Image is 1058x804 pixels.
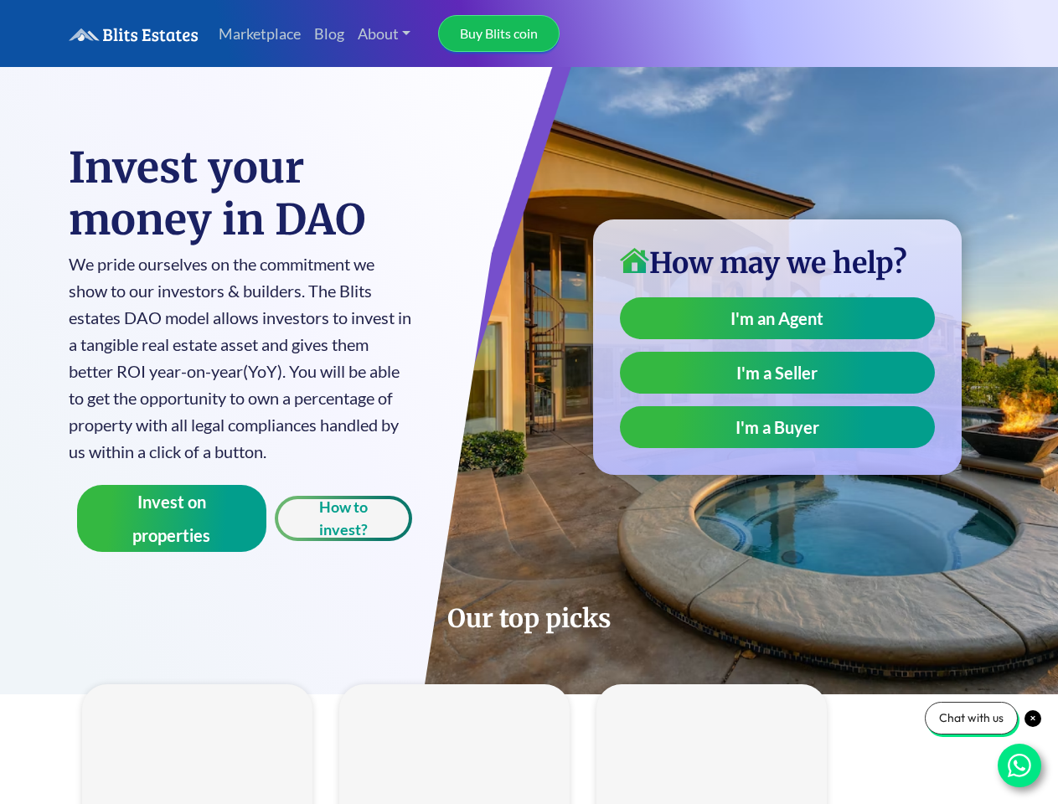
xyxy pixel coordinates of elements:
h3: How may we help? [620,246,935,281]
h2: Our top picks [69,602,990,634]
button: Invest on properties [77,485,267,552]
a: I'm a Seller [620,352,935,394]
a: Blog [307,16,351,52]
a: I'm an Agent [620,297,935,339]
a: About [351,16,418,52]
img: home-icon [620,248,649,273]
a: I'm a Buyer [620,406,935,448]
div: Chat with us [925,702,1018,734]
a: Marketplace [212,16,307,52]
img: logo.6a08bd47fd1234313fe35534c588d03a.svg [69,28,199,42]
p: We pride ourselves on the commitment we show to our investors & builders. The Blits estates DAO m... [69,250,413,465]
h1: Invest your money in DAO [69,142,413,246]
button: How to invest? [275,496,412,541]
a: Buy Blits coin [438,15,560,52]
